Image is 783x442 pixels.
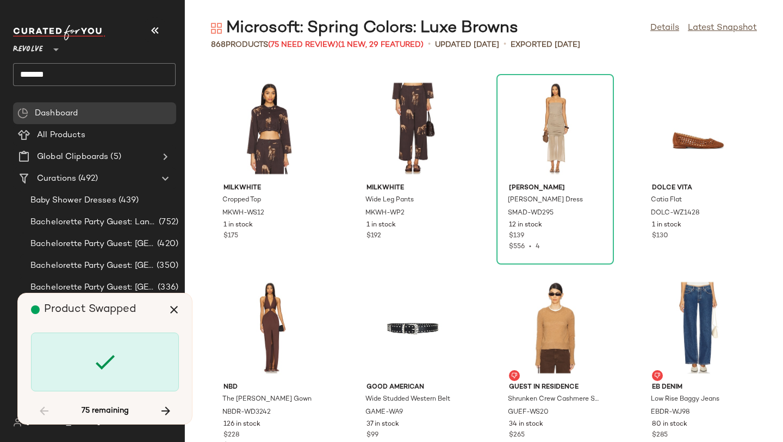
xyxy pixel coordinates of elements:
[30,216,157,229] span: Bachelorette Party Guest: Landing Page
[223,431,239,440] span: $228
[652,220,681,230] span: 1 in stock
[509,431,525,440] span: $265
[108,151,121,163] span: (5)
[222,408,271,418] span: NBDR-WD3242
[509,220,542,230] span: 12 in stock
[652,420,687,429] span: 80 in stock
[366,183,459,193] span: Milkwhite
[643,78,753,179] img: DOLC-WZ1428_V1.jpg
[44,304,136,315] span: Product Swapped
[650,22,679,35] a: Details
[500,78,610,179] img: SMAD-WD295_V1.jpg
[365,408,403,418] span: GAME-WA9
[652,183,744,193] span: Dolce Vita
[509,420,543,429] span: 34 in stock
[508,195,583,205] span: [PERSON_NAME] Dress
[366,220,396,230] span: 1 in stock
[82,406,129,416] span: 75 remaining
[366,383,459,392] span: Good American
[651,208,700,218] span: DOLC-WZ1428
[652,383,744,392] span: EB Denim
[223,383,316,392] span: NBD
[652,431,668,440] span: $285
[509,243,525,250] span: $556
[508,408,549,418] span: GUEF-WS20
[435,39,499,51] p: updated [DATE]
[651,195,682,205] span: Catia Flat
[30,260,154,272] span: Bachelorette Party Guest: [GEOGRAPHIC_DATA]
[366,431,378,440] span: $99
[223,231,238,241] span: $175
[508,208,554,218] span: SMAD-WD295
[211,39,424,51] div: Products
[509,183,601,193] span: [PERSON_NAME]
[508,395,600,404] span: Shrunken Crew Cashmere Sweater
[30,194,116,207] span: Baby Shower Dresses
[156,281,178,294] span: (336)
[155,238,178,250] span: (420)
[511,372,518,379] img: svg%3e
[428,38,431,51] span: •
[222,195,261,205] span: Cropped Top
[509,383,601,392] span: Guest In Residence
[223,183,316,193] span: Milkwhite
[222,208,264,218] span: MKWH-WS12
[511,39,580,51] p: Exported [DATE]
[651,395,719,404] span: Low Rise Baggy Jeans
[211,41,226,49] span: 868
[651,408,690,418] span: EBDR-WJ98
[358,78,468,179] img: MKWH-WP2_V1.jpg
[525,243,536,250] span: •
[17,108,28,119] img: svg%3e
[13,37,43,57] span: Revolve
[116,194,139,207] span: (439)
[652,231,668,241] span: $130
[366,231,381,241] span: $192
[365,208,405,218] span: MKWH-WP2
[37,129,85,142] span: All Products
[365,195,414,205] span: Wide Leg Pants
[215,277,325,378] img: NBDR-WD3242_V1.jpg
[157,216,178,229] span: (752)
[223,420,260,429] span: 126 in stock
[37,173,76,185] span: Curations
[211,23,222,34] img: svg%3e
[654,372,661,379] img: svg%3e
[30,281,156,294] span: Bachelorette Party Guest: [GEOGRAPHIC_DATA]
[215,78,325,179] img: MKWH-WS12_V1.jpg
[365,395,450,404] span: Wide Studded Western Belt
[338,41,424,49] span: (1 New, 29 Featured)
[13,25,105,40] img: cfy_white_logo.C9jOOHJF.svg
[13,418,22,427] img: svg%3e
[154,260,178,272] span: (350)
[222,395,312,404] span: The [PERSON_NAME] Gown
[211,17,518,39] div: Microsoft: Spring Colors: Luxe Browns
[688,22,757,35] a: Latest Snapshot
[223,220,253,230] span: 1 in stock
[536,243,540,250] span: 4
[30,238,155,250] span: Bachelorette Party Guest: [GEOGRAPHIC_DATA]
[268,41,338,49] span: (75 Need Review)
[500,277,610,378] img: GUEF-WS20_V1.jpg
[76,173,98,185] span: (492)
[35,107,78,120] span: Dashboard
[37,151,108,163] span: Global Clipboards
[643,277,753,378] img: EBDR-WJ98_V1.jpg
[509,231,524,241] span: $139
[366,420,399,429] span: 37 in stock
[358,277,468,378] img: GAME-WA9_V1.jpg
[504,38,506,51] span: •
